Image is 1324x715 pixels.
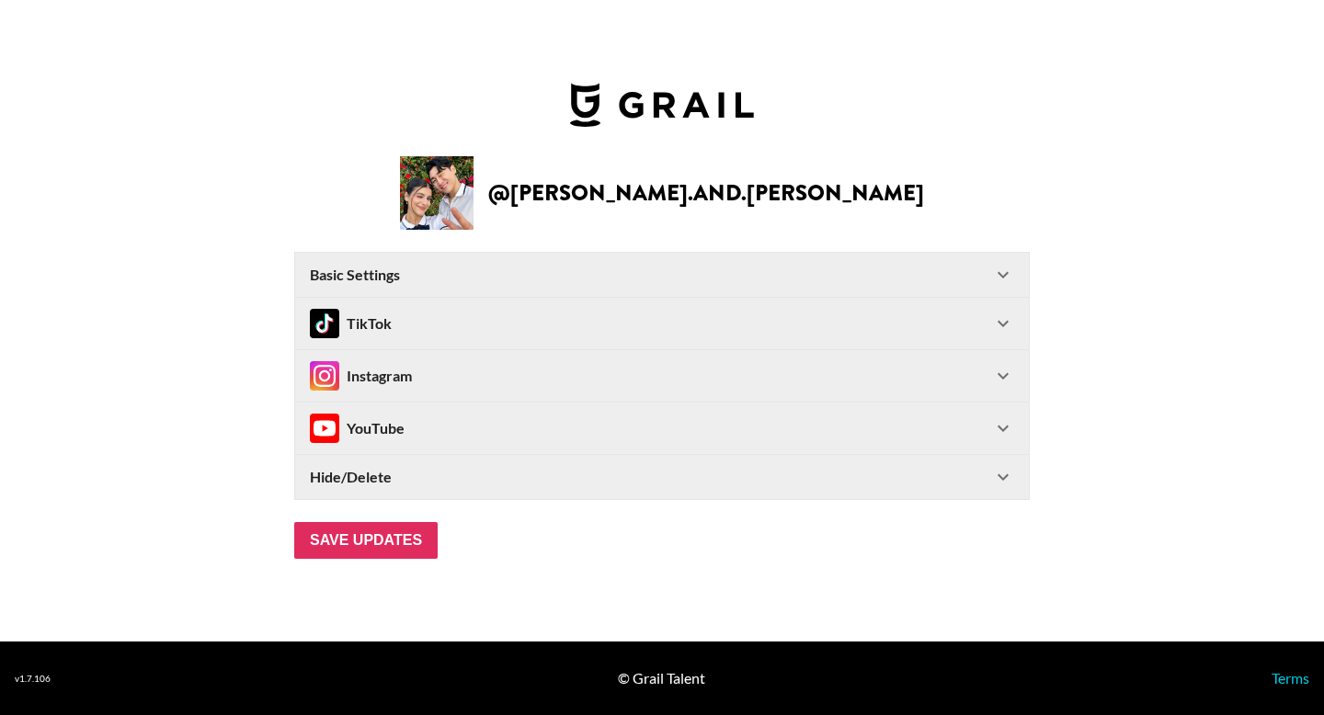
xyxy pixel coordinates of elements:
img: Grail Talent Logo [570,83,754,127]
img: TikTok [310,309,339,338]
h2: @ [PERSON_NAME].and.[PERSON_NAME] [488,182,924,204]
div: YouTube [310,414,405,443]
div: © Grail Talent [618,669,705,687]
img: Instagram [310,414,339,443]
input: Save Updates [294,522,438,559]
strong: Basic Settings [310,266,400,284]
div: InstagramInstagram [295,350,1029,402]
img: Instagram [310,361,339,391]
strong: Hide/Delete [310,468,392,486]
div: TikTok [310,309,392,338]
div: InstagramYouTube [295,403,1029,454]
div: TikTokTikTok [295,298,1029,349]
div: Instagram [310,361,412,391]
div: Hide/Delete [295,455,1029,499]
div: v 1.7.106 [15,673,51,685]
img: Creator [400,156,474,230]
div: Basic Settings [295,253,1029,297]
a: Terms [1272,669,1309,687]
